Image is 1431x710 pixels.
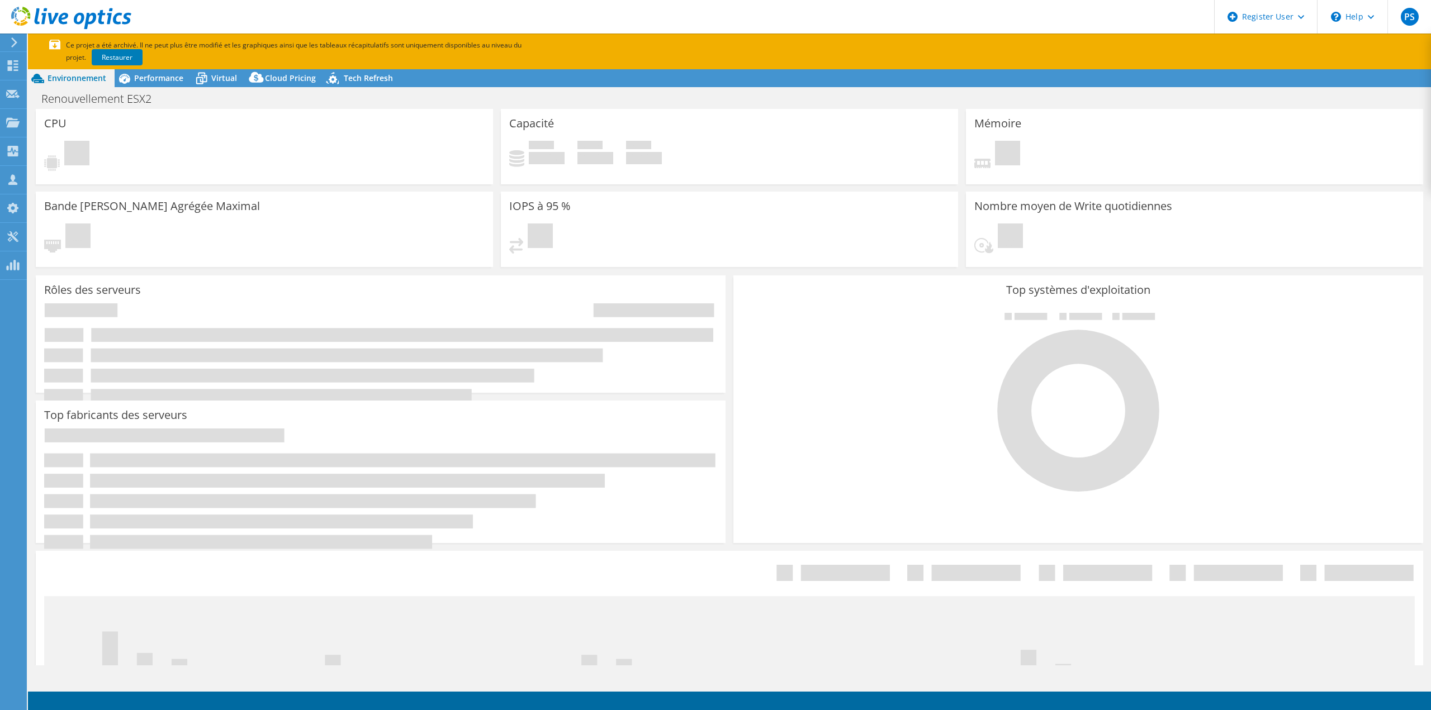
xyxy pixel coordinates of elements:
[64,141,89,168] span: En attente
[974,200,1172,212] h3: Nombre moyen de Write quotidiennes
[1331,12,1341,22] svg: \n
[742,284,1415,296] h3: Top systèmes d'exploitation
[36,93,169,105] h1: Renouvellement ESX2
[134,73,183,83] span: Performance
[577,141,603,152] span: Espace libre
[974,117,1021,130] h3: Mémoire
[995,141,1020,168] span: En attente
[509,200,571,212] h3: IOPS à 95 %
[529,141,554,152] span: Utilisé
[92,49,143,65] a: Restaurer
[44,200,260,212] h3: Bande [PERSON_NAME] Agrégée Maximal
[44,284,141,296] h3: Rôles des serveurs
[577,152,613,164] h4: 0 Gio
[998,223,1023,251] span: En attente
[48,73,106,83] span: Environnement
[1401,8,1419,26] span: PS
[211,73,237,83] span: Virtual
[265,73,316,83] span: Cloud Pricing
[529,152,565,164] h4: 0 Gio
[626,141,651,152] span: Total
[44,409,187,421] h3: Top fabricants des serveurs
[344,73,393,83] span: Tech Refresh
[65,223,91,251] span: En attente
[528,223,553,251] span: En attente
[626,152,662,164] h4: 0 Gio
[44,117,67,130] h3: CPU
[509,117,554,130] h3: Capacité
[49,39,597,64] p: Ce projet a été archivé. Il ne peut plus être modifié et les graphiques ainsi que les tableaux ré...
